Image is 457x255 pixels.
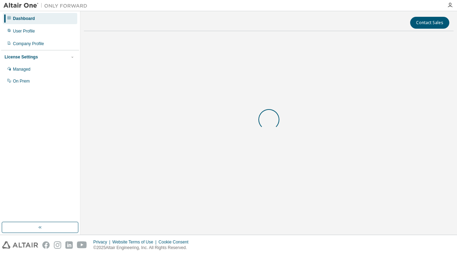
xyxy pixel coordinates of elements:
p: © 2025 Altair Engineering, Inc. All Rights Reserved. [93,245,193,251]
img: altair_logo.svg [2,241,38,249]
img: linkedin.svg [65,241,73,249]
button: Contact Sales [410,17,449,29]
div: Website Terms of Use [112,239,158,245]
div: User Profile [13,28,35,34]
div: Cookie Consent [158,239,192,245]
div: Dashboard [13,16,35,21]
div: Company Profile [13,41,44,47]
div: Privacy [93,239,112,245]
img: youtube.svg [77,241,87,249]
div: Managed [13,66,30,72]
img: instagram.svg [54,241,61,249]
div: License Settings [5,54,38,60]
div: On Prem [13,78,30,84]
img: Altair One [3,2,91,9]
img: facebook.svg [42,241,50,249]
